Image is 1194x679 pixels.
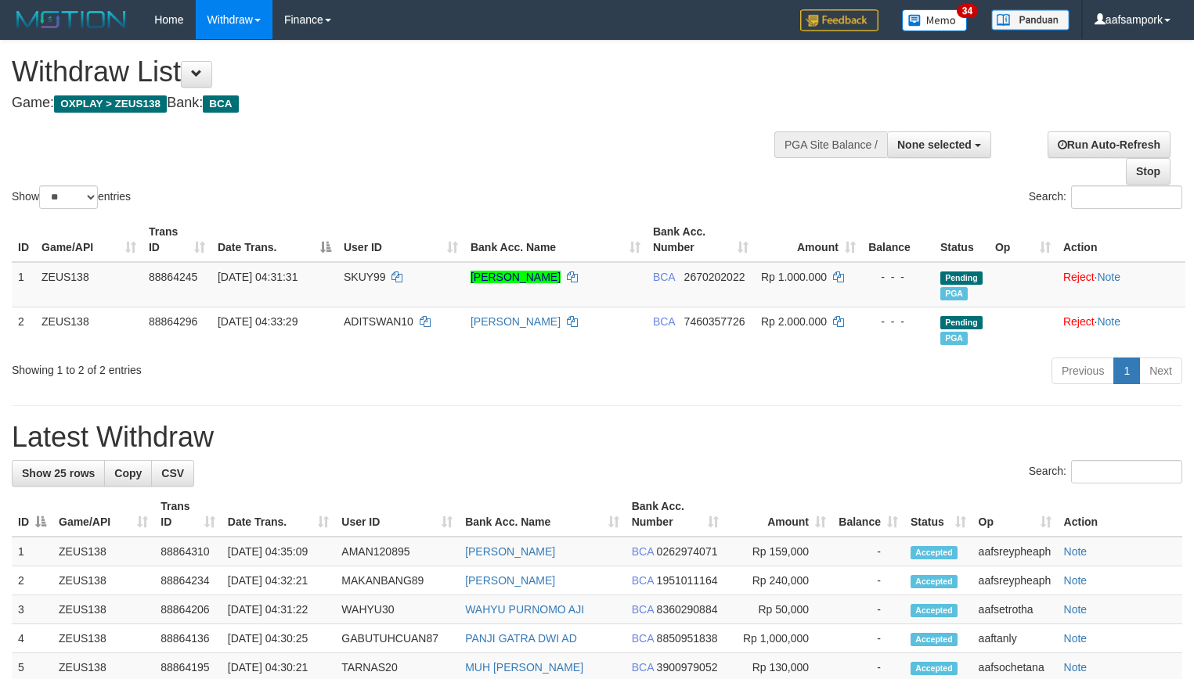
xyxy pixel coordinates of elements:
[897,138,972,151] span: None selected
[761,271,827,283] span: Rp 1.000.000
[911,575,958,588] span: Accepted
[1071,185,1182,209] input: Search:
[989,217,1057,262] th: Op: activate to sort column ascending
[12,595,52,624] td: 3
[1064,545,1088,558] a: Note
[725,595,832,624] td: Rp 50,000
[991,9,1070,31] img: panduan.png
[725,537,832,566] td: Rp 159,000
[911,662,958,675] span: Accepted
[957,4,978,18] span: 34
[154,566,222,595] td: 88864234
[902,9,968,31] img: Button%20Memo.svg
[464,217,647,262] th: Bank Acc. Name: activate to sort column ascending
[471,271,561,283] a: [PERSON_NAME]
[632,574,654,587] span: BCA
[657,632,718,645] span: Copy 8850951838 to clipboard
[151,460,194,487] a: CSV
[12,422,1182,453] h1: Latest Withdraw
[940,271,983,285] span: Pending
[52,624,154,653] td: ZEUS138
[1097,271,1120,283] a: Note
[1097,315,1120,328] a: Note
[972,624,1058,653] td: aaftanly
[465,661,583,674] a: MUH [PERSON_NAME]
[725,624,832,653] td: Rp 1,000,000
[832,566,904,595] td: -
[218,271,298,283] span: [DATE] 04:31:31
[725,566,832,595] td: Rp 240,000
[12,8,131,31] img: MOTION_logo.png
[1071,460,1182,483] input: Search:
[344,271,386,283] span: SKUY99
[887,131,991,158] button: None selected
[344,315,413,328] span: ADITSWAN10
[161,467,184,480] span: CSV
[832,595,904,624] td: -
[1063,315,1095,328] a: Reject
[1057,307,1185,351] td: ·
[12,460,105,487] a: Show 25 rows
[218,315,298,328] span: [DATE] 04:33:29
[12,307,35,351] td: 2
[862,217,934,262] th: Balance
[12,262,35,307] td: 1
[12,95,781,111] h4: Game: Bank:
[647,217,755,262] th: Bank Acc. Number: activate to sort column ascending
[1113,357,1140,384] a: 1
[222,492,336,537] th: Date Trans.: activate to sort column ascending
[12,56,781,88] h1: Withdraw List
[1064,574,1088,587] a: Note
[972,566,1058,595] td: aafsreypheaph
[657,574,718,587] span: Copy 1951011164 to clipboard
[35,262,142,307] td: ZEUS138
[1058,492,1182,537] th: Action
[22,467,95,480] span: Show 25 rows
[35,217,142,262] th: Game/API: activate to sort column ascending
[465,574,555,587] a: [PERSON_NAME]
[626,492,726,537] th: Bank Acc. Number: activate to sort column ascending
[1064,632,1088,645] a: Note
[203,95,238,113] span: BCA
[868,314,928,329] div: - - -
[52,595,154,624] td: ZEUS138
[465,545,555,558] a: [PERSON_NAME]
[222,566,336,595] td: [DATE] 04:32:21
[1063,271,1095,283] a: Reject
[459,492,626,537] th: Bank Acc. Name: activate to sort column ascending
[657,661,718,674] span: Copy 3900979052 to clipboard
[868,269,928,285] div: - - -
[54,95,167,113] span: OXPLAY > ZEUS138
[632,603,654,616] span: BCA
[335,492,459,537] th: User ID: activate to sort column ascending
[755,217,862,262] th: Amount: activate to sort column ascending
[1064,661,1088,674] a: Note
[832,537,904,566] td: -
[632,632,654,645] span: BCA
[12,537,52,566] td: 1
[1052,357,1114,384] a: Previous
[335,537,459,566] td: AMAN120895
[114,467,142,480] span: Copy
[149,315,197,328] span: 88864296
[972,492,1058,537] th: Op: activate to sort column ascending
[222,595,336,624] td: [DATE] 04:31:22
[35,307,142,351] td: ZEUS138
[800,9,878,31] img: Feedback.jpg
[1029,460,1182,483] label: Search:
[142,217,211,262] th: Trans ID: activate to sort column ascending
[39,185,98,209] select: Showentries
[684,315,745,328] span: Copy 7460357726 to clipboard
[335,595,459,624] td: WAHYU30
[1048,131,1171,158] a: Run Auto-Refresh
[154,492,222,537] th: Trans ID: activate to sort column ascending
[465,603,584,616] a: WAHYU PURNOMO AJI
[653,271,675,283] span: BCA
[471,315,561,328] a: [PERSON_NAME]
[12,356,485,378] div: Showing 1 to 2 of 2 entries
[337,217,464,262] th: User ID: activate to sort column ascending
[911,604,958,617] span: Accepted
[149,271,197,283] span: 88864245
[154,595,222,624] td: 88864206
[12,566,52,595] td: 2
